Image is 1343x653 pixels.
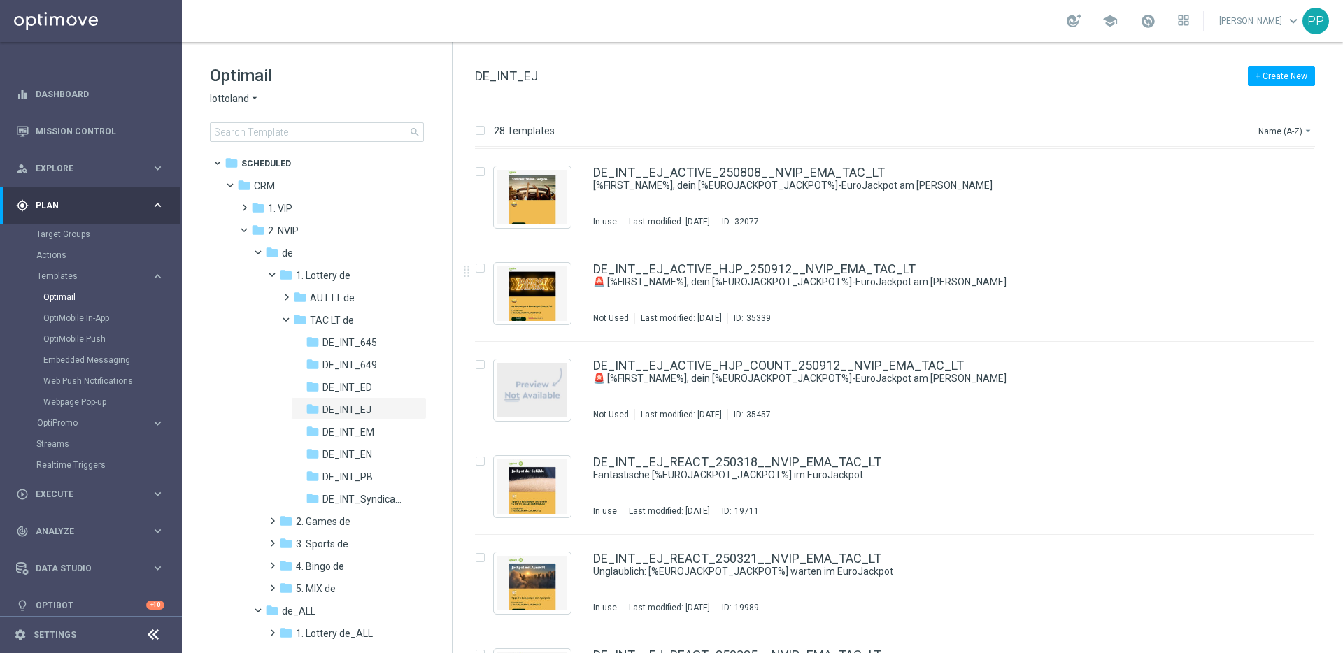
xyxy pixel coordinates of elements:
i: folder [265,245,279,259]
div: Plan [16,199,151,212]
a: Dashboard [36,76,164,113]
img: 32077.jpeg [497,170,567,224]
i: folder [279,536,293,550]
div: In use [593,216,617,227]
div: lightbulb Optibot +10 [15,600,165,611]
div: OptiMobile In-App [43,308,180,329]
div: Actions [36,245,180,266]
div: ID: [716,216,759,227]
div: Last modified: [DATE] [623,602,716,613]
i: lightbulb [16,599,29,612]
i: folder [293,313,307,326]
i: person_search [16,162,29,175]
div: Press SPACE to select this row. [461,438,1340,535]
span: Scheduled [241,157,291,170]
div: PP [1302,8,1329,34]
input: Search Template [210,122,424,142]
a: Unglaublich: [%EUROJACKPOT_JACKPOT%] warten im EuroJackpot [593,565,1223,578]
a: [%FIRST_NAME%], dein [%EUROJACKPOT_JACKPOT%]-EuroJackpot am [PERSON_NAME] [593,179,1223,192]
span: Plan [36,201,151,210]
a: Optimail [43,292,145,303]
i: keyboard_arrow_right [151,487,164,501]
i: keyboard_arrow_right [151,270,164,283]
button: play_circle_outline Execute keyboard_arrow_right [15,489,165,500]
div: Press SPACE to select this row. [461,535,1340,631]
div: 🚨 [%FIRST_NAME%], dein [%EUROJACKPOT_JACKPOT%]-EuroJackpot am Freitag [593,275,1255,289]
div: Templates [37,272,151,280]
a: [PERSON_NAME]keyboard_arrow_down [1218,10,1302,31]
span: DE_INT_649 [322,359,377,371]
span: DE_INT_EM [322,426,374,438]
div: Streams [36,433,180,454]
div: OptiPromo [36,412,180,433]
i: keyboard_arrow_right [151,524,164,538]
button: equalizer Dashboard [15,89,165,100]
div: 19989 [734,602,759,613]
span: OptiPromo [37,419,137,427]
div: ID: [716,505,759,517]
div: 🚨 [%FIRST_NAME%], dein [%EUROJACKPOT_JACKPOT%]-EuroJackpot am Freitag [593,372,1255,385]
button: gps_fixed Plan keyboard_arrow_right [15,200,165,211]
a: Web Push Notifications [43,375,145,387]
i: folder [251,223,265,237]
div: Press SPACE to select this row. [461,245,1340,342]
img: 35339.jpeg [497,266,567,321]
div: 19711 [734,505,759,517]
div: Fantastische [%EUROJACKPOT_JACKPOT%] im EuroJackpot [593,468,1255,482]
span: DE_INT_ED [322,381,372,394]
span: 3. Sports de [296,538,348,550]
div: Mission Control [16,113,164,150]
img: noPreview.jpg [497,363,567,417]
div: Webpage Pop-up [43,392,180,412]
div: OptiPromo [37,419,151,427]
span: TAC LT de [310,314,354,326]
i: folder [306,380,320,394]
div: 35339 [746,313,771,324]
a: Realtime Triggers [36,459,145,471]
span: 1. Lottery de [296,269,350,282]
span: 2. Games de [296,515,350,528]
div: track_changes Analyze keyboard_arrow_right [15,526,165,537]
div: Dashboard [16,76,164,113]
button: + Create New [1248,66,1315,86]
a: Target Groups [36,229,145,240]
div: OptiMobile Push [43,329,180,350]
span: Explore [36,164,151,173]
div: Data Studio keyboard_arrow_right [15,563,165,574]
span: Analyze [36,527,151,536]
a: DE_INT__EJ_ACTIVE_250808__NVIP_EMA_TAC_LT [593,166,885,179]
a: DE_INT__EJ_REACT_250321__NVIP_EMA_TAC_LT [593,552,881,565]
span: de [282,247,293,259]
i: folder [279,514,293,528]
span: Data Studio [36,564,151,573]
i: equalizer [16,88,29,101]
a: Mission Control [36,113,164,150]
div: person_search Explore keyboard_arrow_right [15,163,165,174]
div: [%FIRST_NAME%], dein [%EUROJACKPOT_JACKPOT%]-EuroJackpot am Freitag [593,179,1255,192]
i: folder [306,424,320,438]
i: keyboard_arrow_right [151,162,164,175]
div: 35457 [746,409,771,420]
div: Not Used [593,313,629,324]
div: Last modified: [DATE] [623,505,716,517]
div: ID: [716,602,759,613]
button: OptiPromo keyboard_arrow_right [36,417,165,429]
span: DE_INT_645 [322,336,377,349]
a: 🚨 [%FIRST_NAME%], dein [%EUROJACKPOT_JACKPOT%]-EuroJackpot am [PERSON_NAME] [593,275,1223,289]
span: Templates [37,272,137,280]
div: In use [593,602,617,613]
a: DE_INT__EJ_REACT_250318__NVIP_EMA_TAC_LT [593,456,881,468]
i: settings [14,629,27,641]
i: folder [306,447,320,461]
img: 19989.jpeg [497,556,567,610]
button: lottoland arrow_drop_down [210,92,260,106]
i: play_circle_outline [16,488,29,501]
i: folder [279,626,293,640]
div: Press SPACE to select this row. [461,149,1340,245]
button: Mission Control [15,126,165,137]
span: DE_INT_Syndicates [322,493,404,505]
button: Name (A-Z)arrow_drop_down [1257,122,1315,139]
div: Last modified: [DATE] [623,216,716,227]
